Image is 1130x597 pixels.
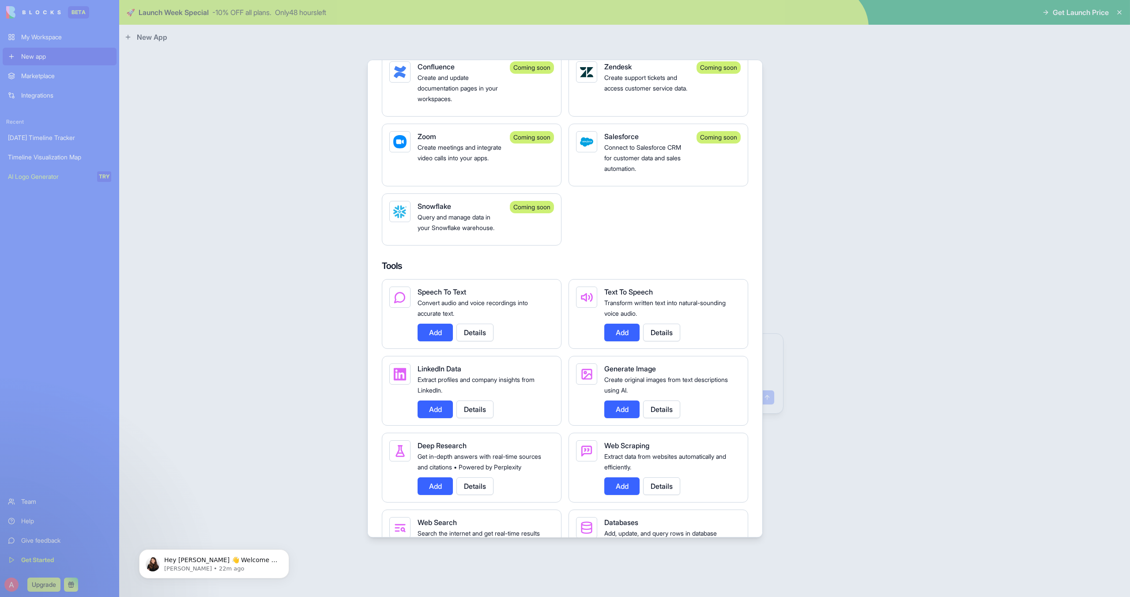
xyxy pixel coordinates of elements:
[418,144,501,162] span: Create meetings and integrate video calls into your apps.
[418,401,453,418] button: Add
[604,74,687,92] span: Create support tickets and access customer service data.
[126,531,302,593] iframe: Intercom notifications message
[604,132,639,141] span: Salesforce
[604,477,640,495] button: Add
[418,299,528,317] span: Convert audio and voice recordings into accurate text.
[510,201,554,213] div: Coming soon
[418,74,498,102] span: Create and update documentation pages in your workspaces.
[604,529,717,548] span: Add, update, and query rows in database tables.
[456,477,493,495] button: Details
[418,62,455,71] span: Confluence
[510,131,554,144] div: Coming soon
[643,477,680,495] button: Details
[604,287,653,296] span: Text To Speech
[418,324,453,341] button: Add
[604,453,726,471] span: Extract data from websites automatically and efficiently.
[418,453,541,471] span: Get in-depth answers with real-time sources and citations • Powered by Perplexity
[604,441,649,450] span: Web Scraping
[604,401,640,418] button: Add
[643,324,680,341] button: Details
[604,324,640,341] button: Add
[456,401,493,418] button: Details
[604,144,681,172] span: Connect to Salesforce CRM for customer data and sales automation.
[418,132,436,141] span: Zoom
[418,202,451,211] span: Snowflake
[643,401,680,418] button: Details
[418,441,467,450] span: Deep Research
[510,61,554,74] div: Coming soon
[456,324,493,341] button: Details
[418,529,543,548] span: Search the internet and get real-time results automatically • Powered by [PERSON_NAME]
[604,299,726,317] span: Transform written text into natural-sounding voice audio.
[604,62,632,71] span: Zendesk
[697,131,741,144] div: Coming soon
[604,376,728,394] span: Create original images from text descriptions using AI.
[418,287,466,296] span: Speech To Text
[697,61,741,74] div: Coming soon
[382,260,748,272] h4: Tools
[418,518,457,527] span: Web Search
[418,477,453,495] button: Add
[418,213,494,231] span: Query and manage data in your Snowflake warehouse.
[418,364,461,373] span: LinkedIn Data
[604,364,656,373] span: Generate Image
[604,518,638,527] span: Databases
[418,376,535,394] span: Extract profiles and company insights from LinkedIn.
